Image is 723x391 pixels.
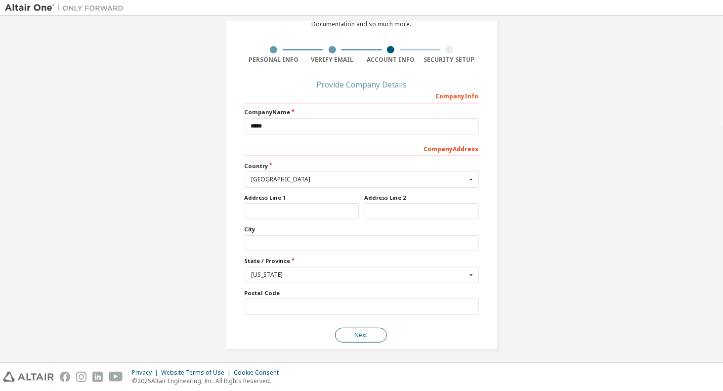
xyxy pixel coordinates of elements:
[245,289,479,297] label: Postal Code
[420,56,479,64] div: Security Setup
[365,194,479,202] label: Address Line 2
[252,272,467,278] div: [US_STATE]
[245,140,479,156] div: Company Address
[5,3,128,13] img: Altair One
[132,377,285,385] p: © 2025 Altair Engineering, Inc. All Rights Reserved.
[245,194,359,202] label: Address Line 1
[245,162,479,170] label: Country
[245,87,479,103] div: Company Info
[335,328,387,343] button: Next
[92,372,103,382] img: linkedin.svg
[362,56,421,64] div: Account Info
[3,372,54,382] img: altair_logo.svg
[245,108,479,116] label: Company Name
[245,257,479,265] label: State / Province
[60,372,70,382] img: facebook.svg
[234,369,285,377] div: Cookie Consent
[109,372,123,382] img: youtube.svg
[132,369,161,377] div: Privacy
[245,82,479,87] div: Provide Company Details
[252,176,467,182] div: [GEOGRAPHIC_DATA]
[245,56,303,64] div: Personal Info
[76,372,86,382] img: instagram.svg
[161,369,234,377] div: Website Terms of Use
[303,56,362,64] div: Verify Email
[245,225,479,233] label: City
